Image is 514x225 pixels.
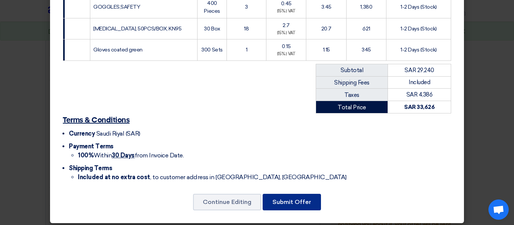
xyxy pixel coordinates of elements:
[277,9,296,14] font: (15%) VAT
[409,79,430,86] font: Included
[323,47,330,53] font: 1.15
[150,174,347,181] font: , to customer address in [GEOGRAPHIC_DATA], [GEOGRAPHIC_DATA]
[203,198,251,205] font: Continue Editing
[321,26,332,32] font: 20.7
[244,26,249,32] font: 18
[334,79,370,86] font: Shipping Fees
[245,4,248,10] font: 3
[341,67,363,74] font: Subtotal
[246,47,248,53] font: 1
[362,47,371,53] font: 345
[400,4,436,10] font: 1-2 Days (Stock)
[283,22,290,29] font: 2.7
[204,26,220,32] font: 30 Box
[69,130,95,137] font: Currency
[69,165,112,172] font: Shipping Terms
[63,116,129,124] font: Terms & Conditions
[488,199,509,220] div: Open chat
[404,104,435,110] font: SAR 33,626
[277,30,296,35] font: (15%) VAT
[94,152,112,159] font: Within
[400,47,436,53] font: 1-2 Days (Stock)
[406,91,433,98] font: SAR 4,386
[405,67,434,74] font: SAR 29,240
[362,26,370,32] font: 621
[272,198,311,205] font: Submit Offer
[282,43,290,50] font: 0.15
[69,143,114,150] font: Payment Terms
[201,47,222,53] font: 300 Sets
[93,26,181,32] font: [MEDICAL_DATA], 50PCS/BOX, KN95
[78,152,94,159] font: 100%
[338,104,366,111] font: Total Price
[93,47,143,53] font: Gloves coated green
[400,26,436,32] font: 1-2 Days (Stock)
[281,0,292,7] font: 0.45
[135,152,184,159] font: from Invoice Date.
[263,194,321,210] button: Submit Offer
[321,4,332,10] font: 3.45
[360,4,372,10] font: 1,380
[112,152,135,159] font: 30 Days
[93,4,140,10] font: GOGGLES,SAFETY
[277,51,296,56] font: (15%) VAT
[78,174,150,181] font: Included at no extra cost
[344,92,359,98] font: Taxes
[96,130,140,137] font: Saudi Riyal (SAR)
[193,194,261,210] button: Continue Editing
